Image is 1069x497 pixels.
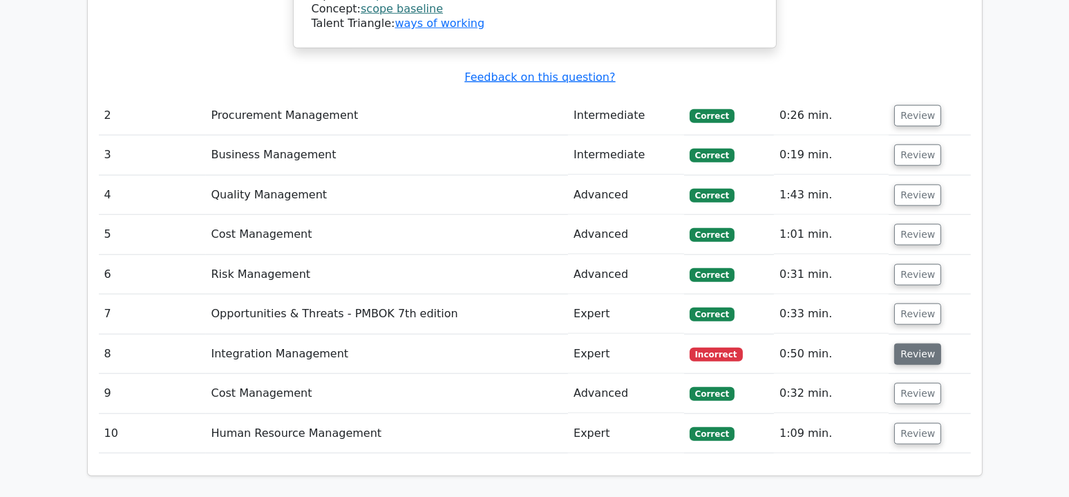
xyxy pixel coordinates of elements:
[206,255,569,294] td: Risk Management
[206,215,569,254] td: Cost Management
[894,383,941,404] button: Review
[690,387,735,401] span: Correct
[99,96,206,135] td: 2
[894,105,941,126] button: Review
[395,17,484,30] a: ways of working
[206,335,569,374] td: Integration Management
[774,176,889,215] td: 1:43 min.
[690,228,735,242] span: Correct
[894,224,941,245] button: Review
[774,374,889,413] td: 0:32 min.
[894,423,941,444] button: Review
[206,414,569,453] td: Human Resource Management
[690,308,735,321] span: Correct
[774,335,889,374] td: 0:50 min.
[690,348,743,362] span: Incorrect
[568,96,684,135] td: Intermediate
[312,2,758,17] div: Concept:
[774,96,889,135] td: 0:26 min.
[568,215,684,254] td: Advanced
[99,414,206,453] td: 10
[99,294,206,334] td: 7
[361,2,443,15] a: scope baseline
[568,335,684,374] td: Expert
[774,294,889,334] td: 0:33 min.
[206,294,569,334] td: Opportunities & Threats - PMBOK 7th edition
[568,135,684,175] td: Intermediate
[206,135,569,175] td: Business Management
[568,294,684,334] td: Expert
[99,135,206,175] td: 3
[568,176,684,215] td: Advanced
[99,215,206,254] td: 5
[464,71,615,84] a: Feedback on this question?
[690,109,735,123] span: Correct
[690,149,735,162] span: Correct
[894,264,941,285] button: Review
[894,144,941,166] button: Review
[206,96,569,135] td: Procurement Management
[894,344,941,365] button: Review
[99,374,206,413] td: 9
[206,374,569,413] td: Cost Management
[690,427,735,441] span: Correct
[99,255,206,294] td: 6
[894,185,941,206] button: Review
[568,374,684,413] td: Advanced
[99,335,206,374] td: 8
[774,414,889,453] td: 1:09 min.
[774,135,889,175] td: 0:19 min.
[99,176,206,215] td: 4
[568,414,684,453] td: Expert
[568,255,684,294] td: Advanced
[894,303,941,325] button: Review
[774,215,889,254] td: 1:01 min.
[690,268,735,282] span: Correct
[774,255,889,294] td: 0:31 min.
[690,189,735,203] span: Correct
[206,176,569,215] td: Quality Management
